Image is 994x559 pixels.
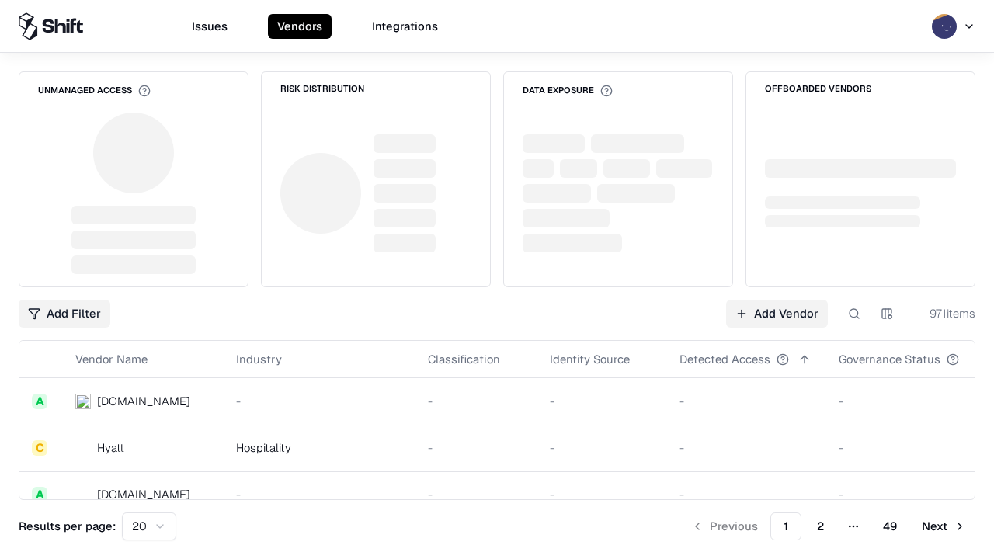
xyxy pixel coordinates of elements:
div: Classification [428,351,500,367]
div: - [679,439,814,456]
div: Hyatt [97,439,124,456]
div: - [839,439,984,456]
div: Risk Distribution [280,85,364,93]
div: - [839,393,984,409]
div: 971 items [913,305,975,321]
div: Detected Access [679,351,770,367]
div: Industry [236,351,282,367]
div: C [32,440,47,456]
a: Add Vendor [726,300,828,328]
img: Hyatt [75,440,91,456]
nav: pagination [682,512,975,540]
button: Integrations [363,14,447,39]
button: Vendors [268,14,332,39]
div: [DOMAIN_NAME] [97,393,190,409]
p: Results per page: [19,518,116,534]
div: Unmanaged Access [38,85,151,97]
div: Hospitality [236,439,403,456]
div: - [550,393,655,409]
button: Next [912,512,975,540]
div: - [236,486,403,502]
button: Add Filter [19,300,110,328]
div: - [236,393,403,409]
button: 1 [770,512,801,540]
div: - [428,439,525,456]
div: Identity Source [550,351,630,367]
div: - [428,393,525,409]
div: - [679,393,814,409]
div: A [32,487,47,502]
div: A [32,394,47,409]
button: Issues [182,14,237,39]
div: Data Exposure [523,85,613,97]
div: [DOMAIN_NAME] [97,486,190,502]
div: Offboarded Vendors [765,85,871,93]
img: primesec.co.il [75,487,91,502]
div: - [839,486,984,502]
div: Vendor Name [75,351,148,367]
button: 2 [805,512,836,540]
div: - [550,439,655,456]
div: - [550,486,655,502]
div: Governance Status [839,351,940,367]
div: - [428,486,525,502]
img: intrado.com [75,394,91,409]
div: - [679,486,814,502]
button: 49 [871,512,909,540]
